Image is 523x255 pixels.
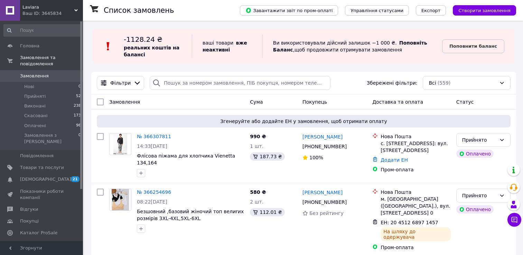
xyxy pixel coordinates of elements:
span: Laviara [22,4,74,10]
span: Cума [250,99,263,105]
img: :exclamation: [103,41,113,51]
b: Поповніть Баланс [273,40,427,53]
div: [PHONE_NUMBER] [301,197,348,207]
div: [PHONE_NUMBER] [301,142,348,151]
span: Замовлення [20,73,49,79]
span: Товари та послуги [20,164,64,171]
span: (559) [438,80,451,86]
div: Прийнято [462,192,496,199]
div: Оплачено [456,150,494,158]
span: Згенеруйте або додайте ЕН у замовлення, щоб отримати оплату [100,118,508,125]
span: Статус [456,99,474,105]
span: 990 ₴ [250,134,266,139]
span: Прийняті [24,93,46,100]
button: Управління статусами [345,5,409,16]
div: Нова Пошта [381,189,451,196]
div: с. [STREET_ADDRESS]: вул. [STREET_ADDRESS] [381,140,451,154]
div: м. [GEOGRAPHIC_DATA] ([GEOGRAPHIC_DATA].), вул. [STREET_ADDRESS] 0 [381,196,451,216]
div: Нова Пошта [381,133,451,140]
img: Фото товару [113,133,127,155]
a: [PERSON_NAME] [302,189,343,196]
div: На шляху до одержувача [381,227,451,241]
span: Головна [20,43,39,49]
span: [DEMOGRAPHIC_DATA] [20,176,71,182]
div: 112.01 ₴ [250,208,284,216]
span: 52 [76,93,81,100]
span: Замовлення та повідомлення [20,55,83,67]
h1: Список замовлень [104,6,174,15]
div: Пром-оплата [381,166,451,173]
span: Скасовані [24,113,48,119]
span: Фільтри [110,79,131,86]
input: Пошук [3,24,82,37]
span: 08:22[DATE] [137,199,167,205]
button: Створити замовлення [453,5,516,16]
div: Ви використовували дійсний залишок −1 000 ₴. , щоб продовжити отримувати замовлення [262,35,442,58]
b: Поповнити баланс [449,44,497,49]
a: № 366254696 [137,189,171,195]
span: Без рейтингу [309,210,344,216]
span: Замовлення з [PERSON_NAME] [24,132,78,145]
span: 173 [74,113,81,119]
div: Оплачено [456,205,494,214]
span: 1 шт. [250,143,263,149]
span: 2 шт. [250,199,263,205]
span: ЕН: 20 4512 6897 1457 [381,220,438,225]
input: Пошук за номером замовлення, ПІБ покупця, номером телефону, Email, номером накладної [150,76,330,90]
span: Нові [24,84,34,90]
button: Експорт [416,5,446,16]
span: Всі [429,79,436,86]
span: Виконані [24,103,46,109]
span: Створити замовлення [458,8,511,13]
span: 0 [78,132,81,145]
a: Фото товару [109,189,131,211]
a: [PERSON_NAME] [302,133,343,140]
span: Покупці [20,218,39,224]
span: 238 [74,103,81,109]
a: Створити замовлення [446,7,516,13]
span: Замовлення [109,99,140,105]
span: 580 ₴ [250,189,266,195]
a: № 366307811 [137,134,171,139]
div: 187.73 ₴ [250,152,284,161]
a: Флісова піжама для хлопчика Vienetta 134,164 [137,153,235,166]
span: 96 [76,123,81,129]
a: Фото товару [109,133,131,155]
span: 21 [71,176,80,182]
b: реальних коштів на балансі [124,45,179,57]
img: Фото товару [112,189,129,210]
a: Безшовний ,базовий жіночий топ велиrих розмірів 3XL-4XL,5XL-6XL [137,209,244,221]
a: Поповнити баланс [442,39,504,53]
span: Завантажити звіт по пром-оплаті [245,7,333,13]
span: 0 [78,84,81,90]
span: 14:33[DATE] [137,143,167,149]
span: Експорт [421,8,441,13]
span: -1128.24 ₴ [124,35,162,44]
button: Чат з покупцем [507,213,521,227]
span: Оплачені [24,123,46,129]
span: Доставка та оплата [372,99,423,105]
div: Прийнято [462,136,496,144]
button: Завантажити звіт по пром-оплаті [240,5,338,16]
span: Повідомлення [20,153,54,159]
span: Каталог ProSale [20,230,57,236]
div: Ваш ID: 3645834 [22,10,83,17]
span: Управління статусами [351,8,403,13]
span: Показники роботи компанії [20,188,64,201]
div: ваші товари [192,35,262,58]
div: Пром-оплата [381,244,451,251]
span: Покупець [302,99,327,105]
span: 100% [309,155,323,160]
a: Додати ЕН [381,157,408,163]
span: Відгуки [20,206,38,212]
span: Збережені фільтри: [367,79,417,86]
